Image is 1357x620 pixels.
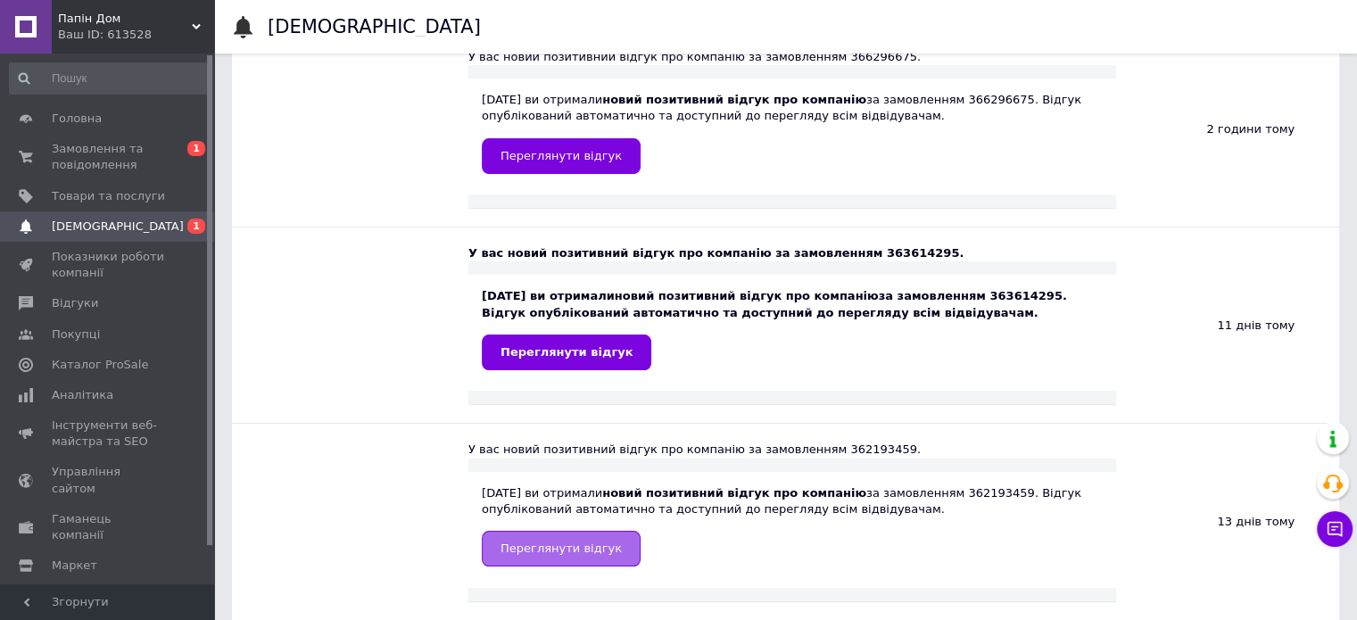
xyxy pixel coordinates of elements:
[1317,511,1353,547] button: Чат з покупцем
[482,531,641,566] a: Переглянути відгук
[468,245,1116,261] div: У вас новий позитивний відгук про компанію за замовленням 363614295.
[58,27,214,43] div: Ваш ID: 613528
[482,335,651,370] a: Переглянути відгук
[52,387,113,403] span: Аналітика
[9,62,211,95] input: Пошук
[482,485,1103,566] div: [DATE] ви отримали за замовленням 362193459. Відгук опублікований автоматично та доступний до пер...
[187,219,205,234] span: 1
[602,486,866,500] b: новий позитивний відгук про компанію
[268,16,481,37] h1: [DEMOGRAPHIC_DATA]
[52,417,165,450] span: Інструменти веб-майстра та SEO
[1116,227,1339,423] div: 11 днів тому
[52,141,165,173] span: Замовлення та повідомлення
[52,327,100,343] span: Покупці
[52,558,97,574] span: Маркет
[468,442,1116,458] div: У вас новий позитивний відгук про компанію за замовленням 362193459.
[615,289,879,302] b: новий позитивний відгук про компанію
[501,345,633,359] span: Переглянути відгук
[52,219,184,235] span: [DEMOGRAPHIC_DATA]
[501,149,622,162] span: Переглянути відгук
[482,138,641,174] a: Переглянути відгук
[58,11,192,27] span: Папін Дом
[501,541,622,555] span: Переглянути відгук
[52,464,165,496] span: Управління сайтом
[52,111,102,127] span: Головна
[482,92,1103,173] div: [DATE] ви отримали за замовленням 366296675. Відгук опублікований автоматично та доступний до пер...
[482,288,1103,369] div: [DATE] ви отримали за замовленням 363614295. Відгук опублікований автоматично та доступний до пер...
[1116,31,1339,227] div: 2 години тому
[602,93,866,106] b: новий позитивний відгук про компанію
[52,295,98,311] span: Відгуки
[187,141,205,156] span: 1
[52,357,148,373] span: Каталог ProSale
[52,511,165,543] span: Гаманець компанії
[52,249,165,281] span: Показники роботи компанії
[468,49,1116,65] div: У вас новий позитивний відгук про компанію за замовленням 366296675.
[52,188,165,204] span: Товари та послуги
[1116,424,1339,619] div: 13 днів тому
